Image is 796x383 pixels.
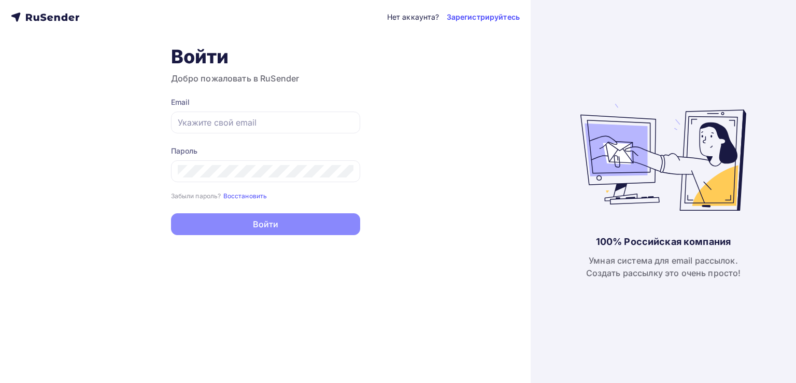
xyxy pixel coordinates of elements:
a: Зарегистрируйтесь [447,12,520,22]
small: Забыли пароль? [171,192,221,200]
div: 100% Российская компания [596,236,731,248]
small: Восстановить [223,192,267,200]
h3: Добро пожаловать в RuSender [171,72,360,85]
button: Войти [171,213,360,235]
a: Восстановить [223,191,267,200]
div: Пароль [171,146,360,156]
h1: Войти [171,45,360,68]
div: Умная система для email рассылок. Создать рассылку это очень просто! [586,254,741,279]
input: Укажите свой email [178,116,353,129]
div: Нет аккаунта? [387,12,439,22]
div: Email [171,97,360,107]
